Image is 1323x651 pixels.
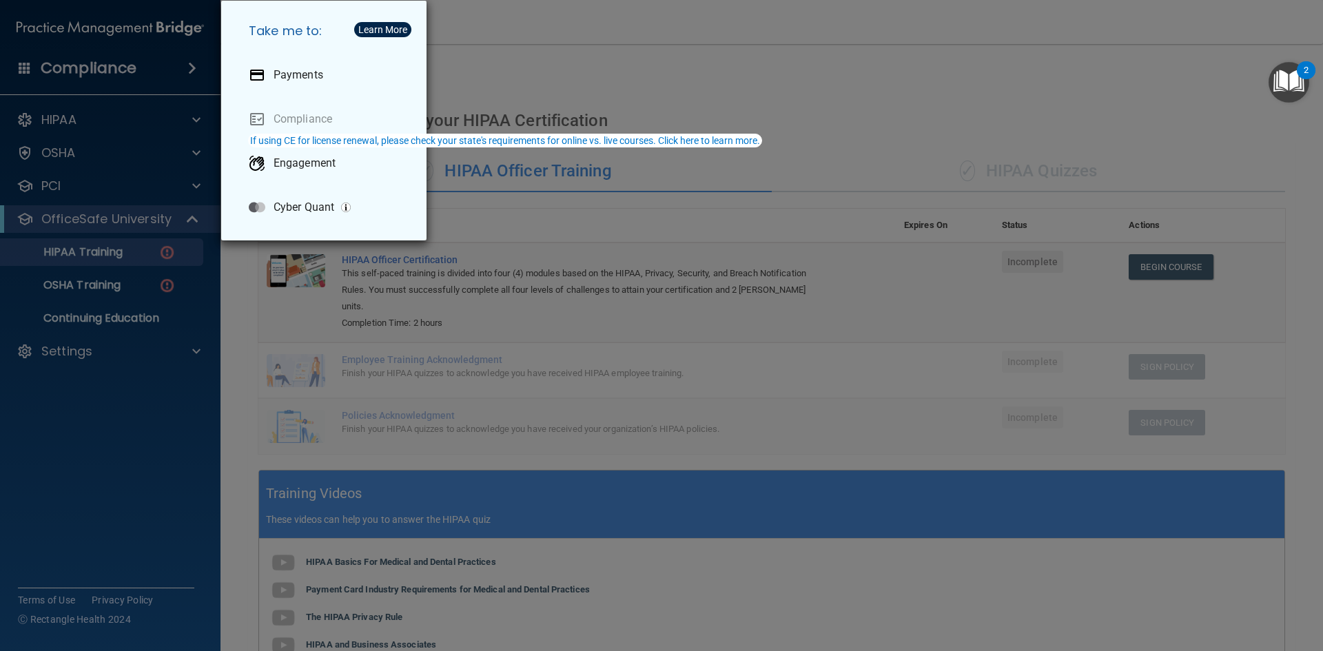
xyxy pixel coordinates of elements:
[238,12,416,50] h5: Take me to:
[238,56,416,94] a: Payments
[238,100,416,138] a: Compliance
[354,22,411,37] button: Learn More
[1269,62,1309,103] button: Open Resource Center, 2 new notifications
[248,134,762,147] button: If using CE for license renewal, please check your state's requirements for online vs. live cours...
[1304,70,1309,88] div: 2
[250,136,760,145] div: If using CE for license renewal, please check your state's requirements for online vs. live cours...
[358,25,407,34] div: Learn More
[274,156,336,170] p: Engagement
[274,68,323,82] p: Payments
[238,144,416,183] a: Engagement
[238,188,416,227] a: Cyber Quant
[274,200,334,214] p: Cyber Quant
